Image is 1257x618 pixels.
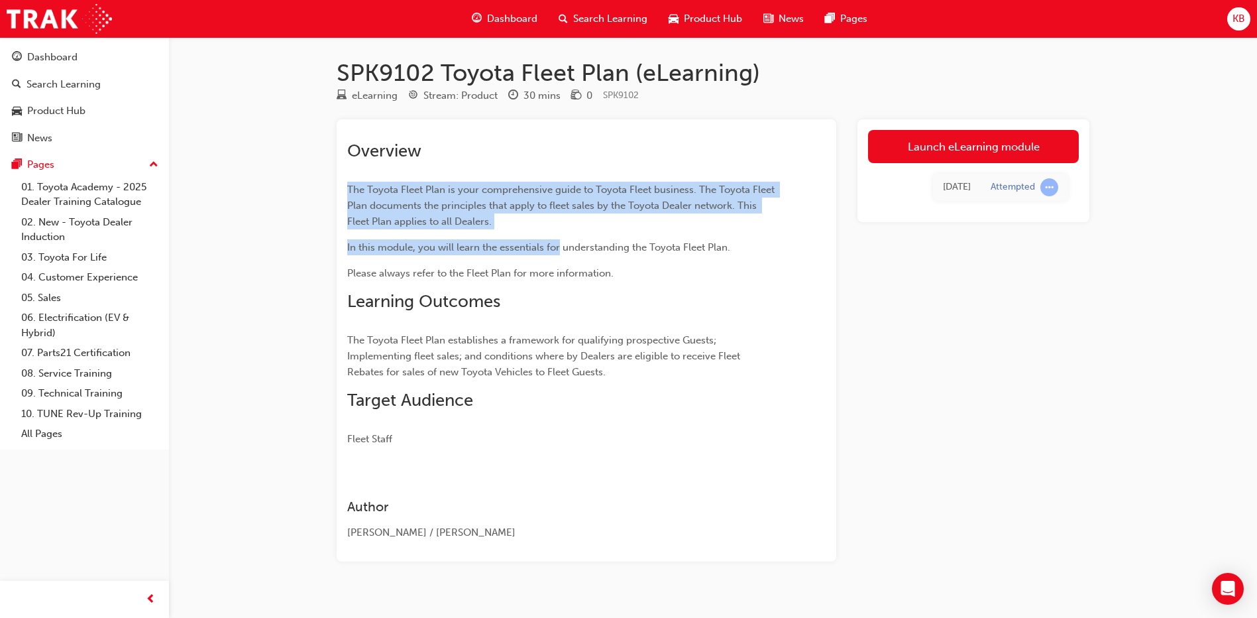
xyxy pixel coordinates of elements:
div: Dashboard [27,50,78,65]
span: Overview [347,141,421,161]
span: clock-icon [508,90,518,102]
button: DashboardSearch LearningProduct HubNews [5,42,164,153]
span: Fleet Staff [347,433,392,445]
span: car-icon [669,11,679,27]
span: learningResourceType_ELEARNING-icon [337,90,347,102]
button: Pages [5,153,164,177]
span: Product Hub [684,11,742,27]
span: News [779,11,804,27]
span: Pages [840,11,867,27]
div: Price [571,88,592,104]
div: Product Hub [27,103,85,119]
a: 09. Technical Training [16,383,164,404]
span: KB [1232,11,1245,27]
span: guage-icon [12,52,22,64]
span: learningRecordVerb_ATTEMPT-icon [1040,178,1058,196]
span: prev-icon [146,591,156,608]
div: 0 [586,88,592,103]
span: search-icon [12,79,21,91]
a: 03. Toyota For Life [16,247,164,268]
a: 04. Customer Experience [16,267,164,288]
span: Learning resource code [603,90,639,101]
h1: SPK9102 Toyota Fleet Plan (eLearning) [337,58,1089,88]
div: Mon Sep 15 2025 15:08:55 GMT+1000 (Australian Eastern Standard Time) [943,180,971,195]
div: Stream: Product [423,88,498,103]
a: pages-iconPages [814,5,878,32]
span: guage-icon [472,11,482,27]
div: eLearning [352,88,398,103]
span: up-icon [149,156,158,174]
span: pages-icon [12,159,22,171]
div: [PERSON_NAME] / [PERSON_NAME] [347,525,778,540]
a: 01. Toyota Academy - 2025 Dealer Training Catalogue [16,177,164,212]
a: 08. Service Training [16,363,164,384]
button: KB [1227,7,1250,31]
a: 07. Parts21 Certification [16,343,164,363]
div: Duration [508,88,561,104]
div: News [27,131,52,146]
div: 30 mins [523,88,561,103]
span: Learning Outcomes [347,291,500,312]
a: search-iconSearch Learning [548,5,658,32]
a: guage-iconDashboard [461,5,548,32]
div: Attempted [991,181,1035,194]
span: The Toyota Fleet Plan is your comprehensive guide to Toyota Fleet business. The Toyota Fleet Plan... [347,184,777,227]
span: search-icon [559,11,568,27]
a: 05. Sales [16,288,164,308]
a: 06. Electrification (EV & Hybrid) [16,308,164,343]
a: car-iconProduct Hub [658,5,753,32]
span: news-icon [763,11,773,27]
span: news-icon [12,133,22,145]
span: target-icon [408,90,418,102]
div: Search Learning [27,77,101,92]
a: Search Learning [5,72,164,97]
a: 02. New - Toyota Dealer Induction [16,212,164,247]
span: Please always refer to the Fleet Plan for more information. [347,267,614,279]
span: Dashboard [487,11,537,27]
span: pages-icon [825,11,835,27]
span: Search Learning [573,11,647,27]
span: car-icon [12,105,22,117]
span: money-icon [571,90,581,102]
h3: Author [347,499,778,515]
a: Launch eLearning module [868,130,1079,163]
a: 10. TUNE Rev-Up Training [16,404,164,424]
div: Type [337,88,398,104]
img: Trak [7,4,112,34]
div: Pages [27,157,54,172]
a: All Pages [16,424,164,444]
a: Dashboard [5,45,164,70]
span: Target Audience [347,390,473,410]
a: News [5,126,164,151]
a: news-iconNews [753,5,814,32]
div: Open Intercom Messenger [1212,573,1244,605]
span: The Toyota Fleet Plan establishes a framework for qualifying prospective Guests; Implementing fle... [347,334,743,378]
span: In this module, you will learn the essentials for understanding the Toyota Fleet Plan. [347,241,730,253]
a: Product Hub [5,99,164,123]
div: Stream [408,88,498,104]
